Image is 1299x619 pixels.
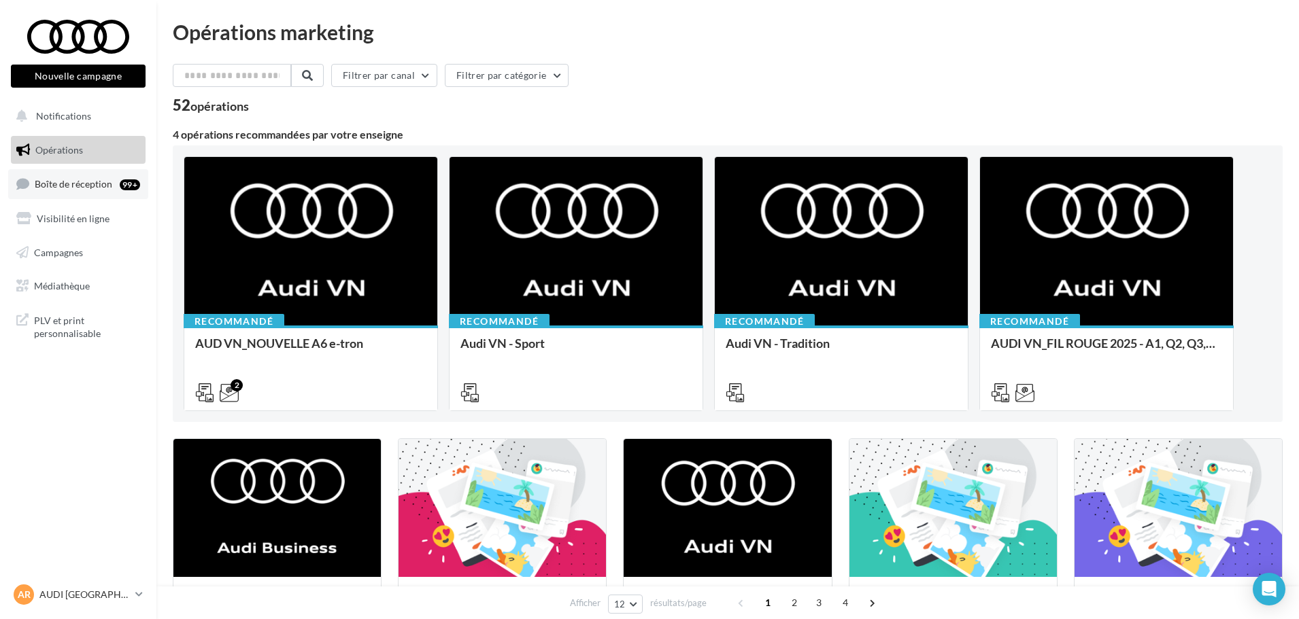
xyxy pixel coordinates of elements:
[726,336,957,364] div: Audi VN - Tradition
[173,129,1283,140] div: 4 opérations recommandées par votre enseigne
[11,65,146,88] button: Nouvelle campagne
[8,306,148,346] a: PLV et print personnalisable
[231,379,243,391] div: 2
[991,336,1222,364] div: AUDI VN_FIL ROUGE 2025 - A1, Q2, Q3, Q5 et Q4 e-tron
[8,136,148,164] a: Opérations
[34,311,140,340] span: PLV et print personnalisable
[11,582,146,607] a: AR AUDI [GEOGRAPHIC_DATA]
[714,314,815,329] div: Recommandé
[757,592,779,614] span: 1
[120,179,140,190] div: 99+
[808,592,830,614] span: 3
[34,246,83,258] span: Campagnes
[834,592,856,614] span: 4
[445,64,569,87] button: Filtrer par catégorie
[783,592,805,614] span: 2
[35,178,112,190] span: Boîte de réception
[449,314,550,329] div: Recommandé
[35,144,83,156] span: Opérations
[190,100,249,112] div: opérations
[8,102,143,130] button: Notifications
[979,314,1080,329] div: Recommandé
[37,213,109,224] span: Visibilité en ligne
[614,599,626,609] span: 12
[331,64,437,87] button: Filtrer par canal
[650,597,707,609] span: résultats/page
[184,314,284,329] div: Recommandé
[173,22,1283,42] div: Opérations marketing
[8,272,148,300] a: Médiathèque
[1253,573,1285,605] div: Open Intercom Messenger
[36,110,91,122] span: Notifications
[8,169,148,198] a: Boîte de réception99+
[173,98,249,113] div: 52
[18,588,31,601] span: AR
[39,588,130,601] p: AUDI [GEOGRAPHIC_DATA]
[8,238,148,267] a: Campagnes
[8,205,148,233] a: Visibilité en ligne
[195,336,426,364] div: AUD VN_NOUVELLE A6 e-tron
[570,597,601,609] span: Afficher
[460,336,692,364] div: Audi VN - Sport
[34,280,90,291] span: Médiathèque
[608,595,643,614] button: 12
